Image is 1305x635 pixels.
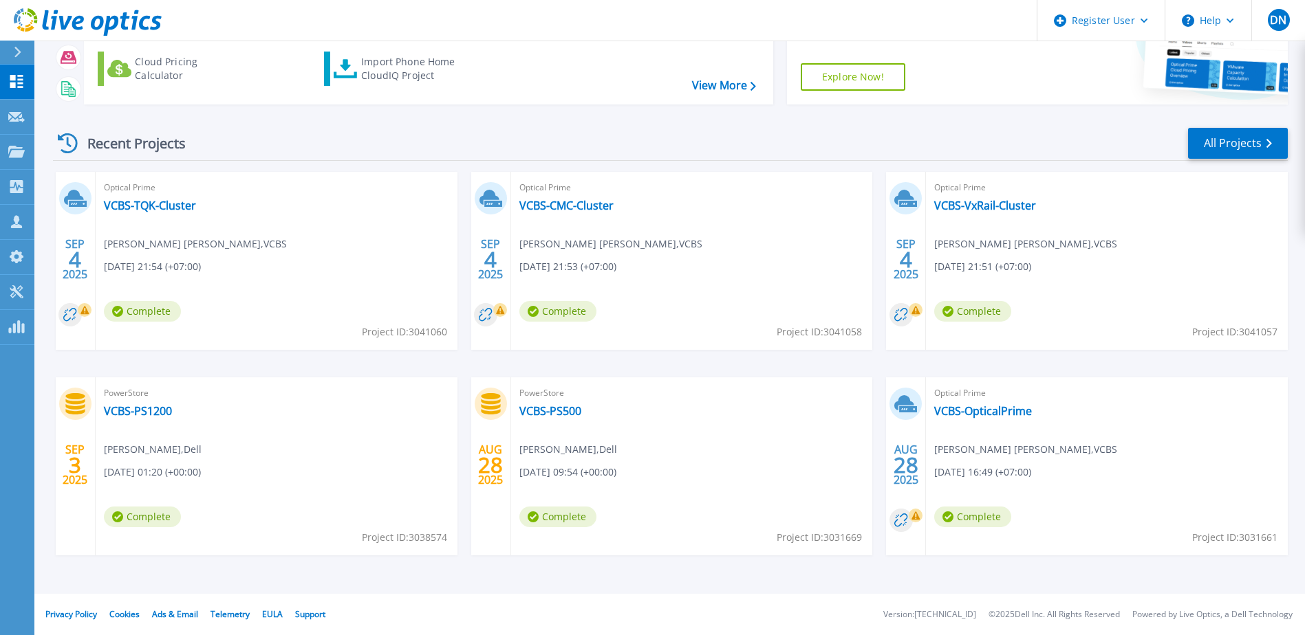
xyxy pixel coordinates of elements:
[211,608,250,620] a: Telemetry
[934,180,1280,195] span: Optical Prime
[1188,128,1288,159] a: All Projects
[262,608,283,620] a: EULA
[519,386,865,401] span: PowerStore
[104,465,201,480] span: [DATE] 01:20 (+00:00)
[934,465,1031,480] span: [DATE] 16:49 (+07:00)
[989,610,1120,619] li: © 2025 Dell Inc. All Rights Reserved
[484,254,497,265] span: 4
[893,440,919,490] div: AUG 2025
[934,386,1280,401] span: Optical Prime
[104,301,181,322] span: Complete
[801,63,905,91] a: Explore Now!
[477,440,504,490] div: AUG 2025
[1192,530,1277,545] span: Project ID: 3031661
[104,199,196,212] a: VCBS-TQK-Cluster
[362,324,447,339] span: Project ID: 3041060
[135,55,245,82] div: Cloud Pricing Calculator
[519,199,614,212] a: VCBS-CMC-Cluster
[893,234,919,285] div: SEP 2025
[934,259,1031,274] span: [DATE] 21:51 (+07:00)
[98,52,251,86] a: Cloud Pricing Calculator
[519,404,581,418] a: VCBS-PS500
[361,55,468,82] div: Import Phone Home CloudIQ Project
[934,442,1117,457] span: [PERSON_NAME] [PERSON_NAME] , VCBS
[900,254,912,265] span: 4
[104,404,172,418] a: VCBS-PS1200
[883,610,976,619] li: Version: [TECHNICAL_ID]
[1192,324,1277,339] span: Project ID: 3041057
[519,465,616,480] span: [DATE] 09:54 (+00:00)
[478,459,503,471] span: 28
[777,530,862,545] span: Project ID: 3031669
[109,608,140,620] a: Cookies
[69,459,81,471] span: 3
[62,234,88,285] div: SEP 2025
[894,459,918,471] span: 28
[519,180,865,195] span: Optical Prime
[692,79,756,92] a: View More
[104,180,449,195] span: Optical Prime
[934,404,1032,418] a: VCBS-OpticalPrime
[53,126,204,160] div: Recent Projects
[519,236,702,252] span: [PERSON_NAME] [PERSON_NAME] , VCBS
[934,236,1117,252] span: [PERSON_NAME] [PERSON_NAME] , VCBS
[519,506,596,527] span: Complete
[477,234,504,285] div: SEP 2025
[519,442,617,457] span: [PERSON_NAME] , Dell
[104,442,202,457] span: [PERSON_NAME] , Dell
[104,386,449,401] span: PowerStore
[62,440,88,490] div: SEP 2025
[519,301,596,322] span: Complete
[295,608,325,620] a: Support
[1270,14,1286,25] span: DN
[104,259,201,274] span: [DATE] 21:54 (+07:00)
[1132,610,1293,619] li: Powered by Live Optics, a Dell Technology
[69,254,81,265] span: 4
[934,506,1011,527] span: Complete
[152,608,198,620] a: Ads & Email
[45,608,97,620] a: Privacy Policy
[777,324,862,339] span: Project ID: 3041058
[104,236,287,252] span: [PERSON_NAME] [PERSON_NAME] , VCBS
[519,259,616,274] span: [DATE] 21:53 (+07:00)
[934,301,1011,322] span: Complete
[362,530,447,545] span: Project ID: 3038574
[934,199,1036,212] a: VCBS-VxRail-Cluster
[104,506,181,527] span: Complete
